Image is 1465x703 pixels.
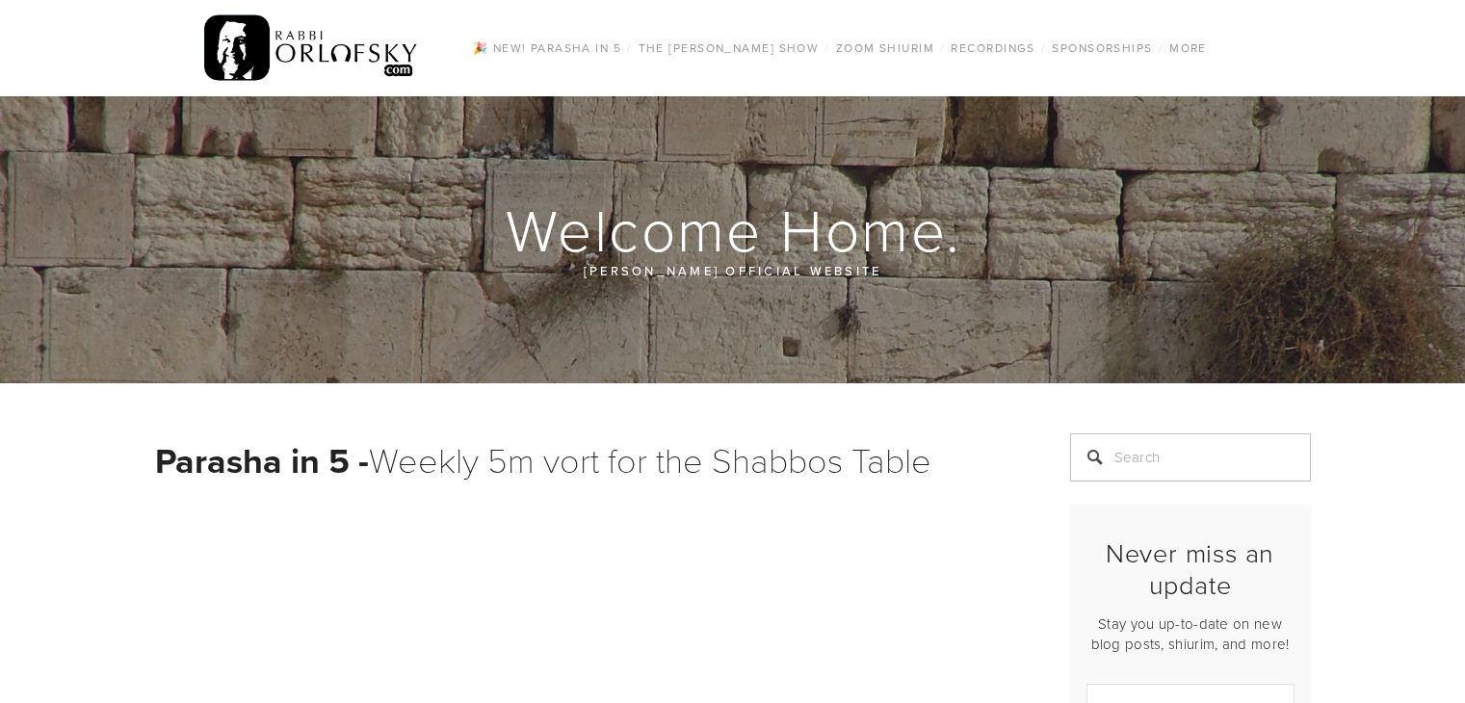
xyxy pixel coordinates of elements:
[1086,613,1295,654] p: Stay you up-to-date on new blog posts, shiurim, and more!
[1086,537,1295,600] h2: Never miss an update
[1041,39,1046,56] span: /
[824,39,829,56] span: /
[830,36,940,61] a: Zoom Shiurim
[945,36,1040,61] a: Recordings
[155,198,1313,260] h1: Welcome Home.
[1159,39,1164,56] span: /
[467,36,627,61] a: 🎉 NEW! Parasha in 5
[1046,36,1158,61] a: Sponsorships
[627,39,632,56] span: /
[1164,36,1213,61] a: More
[271,260,1195,281] p: [PERSON_NAME] official website
[155,433,1022,486] h1: Weekly 5m vort for the Shabbos Table
[1070,433,1311,482] input: Search
[633,36,825,61] a: The [PERSON_NAME] Show
[204,11,419,86] img: RabbiOrlofsky.com
[940,39,945,56] span: /
[155,435,369,485] strong: Parasha in 5 -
